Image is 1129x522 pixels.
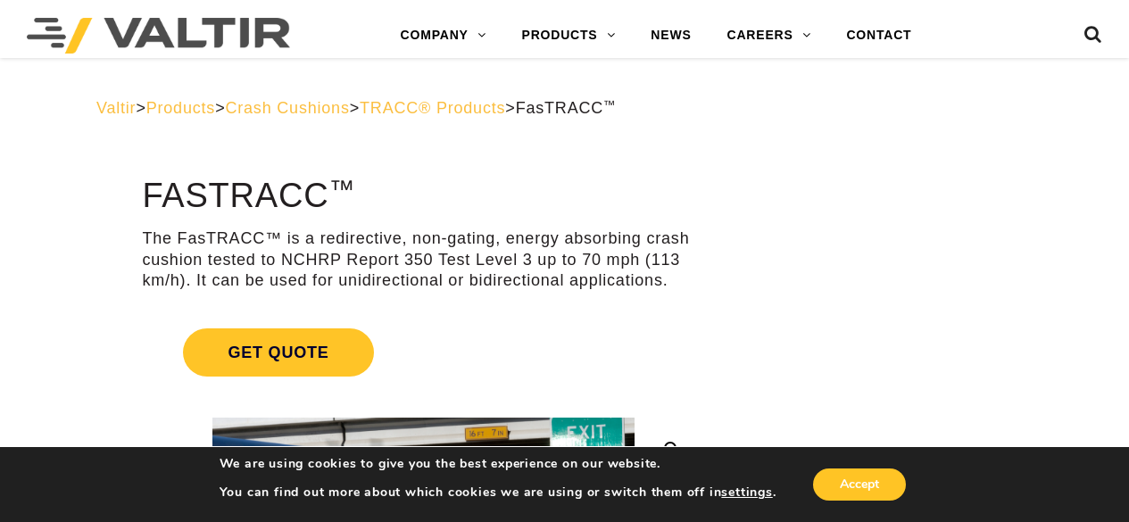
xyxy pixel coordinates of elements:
a: CONTACT [828,18,929,54]
h1: FasTRACC [142,178,704,215]
a: CAREERS [710,18,829,54]
img: Valtir [27,18,290,54]
p: The FasTRACC™ is a redirective, non-gating, energy absorbing crash cushion tested to NCHRP Report... [142,228,704,291]
sup: ™ [329,175,355,203]
a: COMPANY [383,18,504,54]
a: Get Quote [142,307,704,398]
p: We are using cookies to give you the best experience on our website. [220,456,776,472]
a: 🔍 [656,434,688,466]
a: Crash Cushions [225,99,349,117]
button: Accept [813,468,906,501]
a: Valtir [96,99,136,117]
div: > > > > [96,98,1033,119]
a: PRODUCTS [504,18,634,54]
sup: ™ [603,98,616,112]
span: FasTRACC [516,99,617,117]
a: TRACC® Products [360,99,505,117]
a: NEWS [633,18,709,54]
span: Get Quote [183,328,373,377]
p: You can find out more about which cookies we are using or switch them off in . [220,485,776,501]
a: Products [146,99,215,117]
button: settings [721,485,772,501]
